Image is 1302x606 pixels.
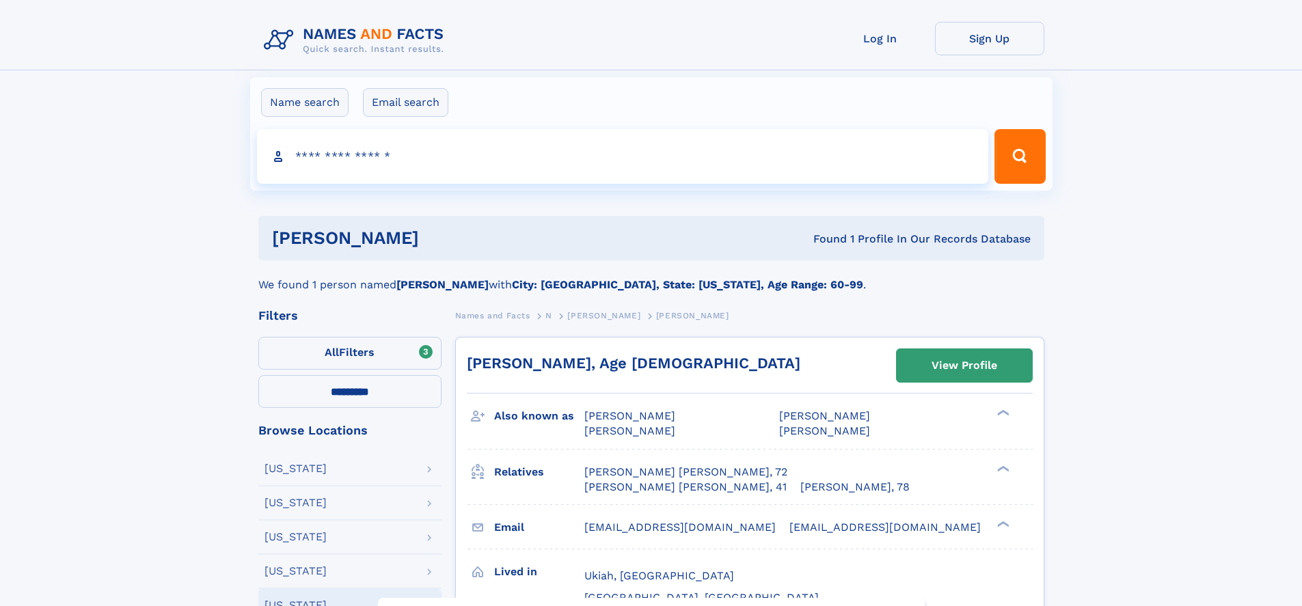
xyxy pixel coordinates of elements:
[584,521,776,534] span: [EMAIL_ADDRESS][DOMAIN_NAME]
[265,497,327,508] div: [US_STATE]
[584,424,675,437] span: [PERSON_NAME]
[567,311,640,320] span: [PERSON_NAME]
[396,278,489,291] b: [PERSON_NAME]
[494,460,584,484] h3: Relatives
[258,424,442,437] div: Browse Locations
[363,88,448,117] label: Email search
[258,260,1044,293] div: We found 1 person named with .
[455,307,530,324] a: Names and Facts
[494,404,584,428] h3: Also known as
[656,311,729,320] span: [PERSON_NAME]
[257,129,989,184] input: search input
[512,278,863,291] b: City: [GEOGRAPHIC_DATA], State: [US_STATE], Age Range: 60-99
[265,566,327,577] div: [US_STATE]
[935,22,1044,55] a: Sign Up
[994,129,1045,184] button: Search Button
[897,349,1032,382] a: View Profile
[584,465,787,480] a: [PERSON_NAME] [PERSON_NAME], 72
[494,560,584,583] h3: Lived in
[265,532,327,542] div: [US_STATE]
[467,355,800,372] a: [PERSON_NAME], Age [DEMOGRAPHIC_DATA]
[826,22,935,55] a: Log In
[545,311,552,320] span: N
[325,346,339,359] span: All
[584,409,675,422] span: [PERSON_NAME]
[994,409,1010,417] div: ❯
[258,22,455,59] img: Logo Names and Facts
[584,569,734,582] span: Ukiah, [GEOGRAPHIC_DATA]
[994,464,1010,473] div: ❯
[616,232,1031,247] div: Found 1 Profile In Our Records Database
[258,337,442,370] label: Filters
[545,307,552,324] a: N
[584,591,819,604] span: [GEOGRAPHIC_DATA], [GEOGRAPHIC_DATA]
[932,350,997,381] div: View Profile
[800,480,910,495] a: [PERSON_NAME], 78
[789,521,981,534] span: [EMAIL_ADDRESS][DOMAIN_NAME]
[779,424,870,437] span: [PERSON_NAME]
[779,409,870,422] span: [PERSON_NAME]
[494,516,584,539] h3: Email
[994,519,1010,528] div: ❯
[584,480,787,495] a: [PERSON_NAME] [PERSON_NAME], 41
[567,307,640,324] a: [PERSON_NAME]
[261,88,349,117] label: Name search
[265,463,327,474] div: [US_STATE]
[258,309,442,322] div: Filters
[272,230,616,247] h1: [PERSON_NAME]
